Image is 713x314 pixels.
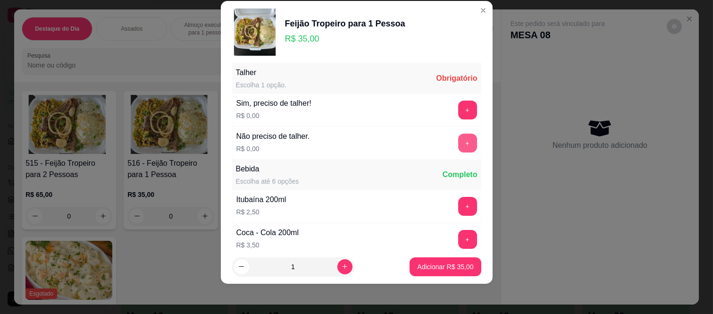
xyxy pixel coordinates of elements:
div: Itubaína 200ml [236,194,286,205]
button: decrease-product-quantity [234,259,249,274]
div: Escolha até 6 opções [236,177,299,186]
button: add [458,134,477,153]
p: R$ 3,50 [236,240,299,250]
p: R$ 0,00 [236,144,310,153]
div: Escolha 1 opção. [236,80,286,90]
div: Bebida [236,163,299,175]
p: R$ 2,50 [236,207,286,217]
button: increase-product-quantity [337,259,352,274]
div: Feijão Tropeiro para 1 Pessoa [285,17,405,30]
div: Talher [236,67,286,78]
p: R$ 0,00 [236,111,311,120]
div: Obrigatório [436,73,477,84]
div: Sim, preciso de talher! [236,98,311,109]
button: Adicionar R$ 35,00 [410,257,481,276]
img: product-image [232,8,279,56]
p: R$ 35,00 [285,32,405,45]
button: add [458,197,477,216]
button: add [458,101,477,119]
button: add [458,230,477,249]
div: Completo [443,169,478,180]
div: Coca - Cola 200ml [236,227,299,238]
button: Close [476,3,491,18]
div: Não preciso de talher. [236,131,310,142]
p: Adicionar R$ 35,00 [417,262,473,272]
